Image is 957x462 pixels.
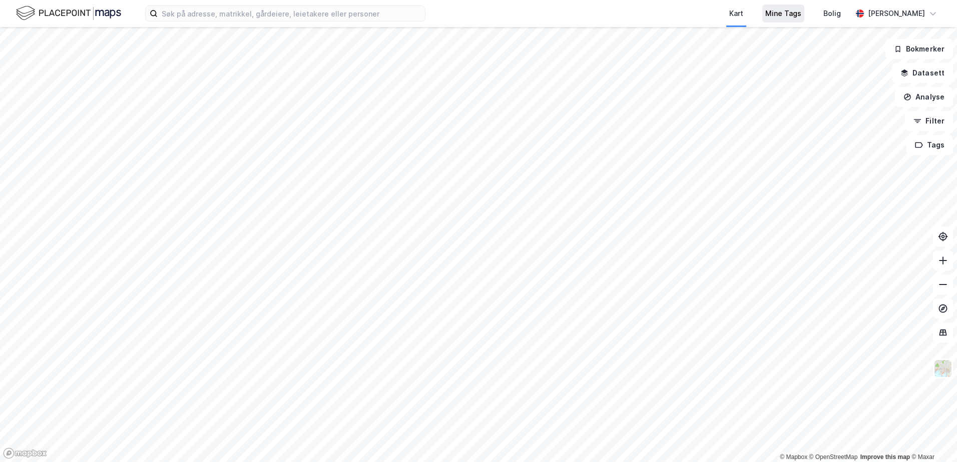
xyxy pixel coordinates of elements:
[907,414,957,462] div: Kontrollprogram for chat
[860,453,910,460] a: Improve this map
[907,414,957,462] iframe: Chat Widget
[933,359,952,378] img: Z
[906,135,953,155] button: Tags
[729,7,743,19] div: Kart
[868,7,925,19] div: [PERSON_NAME]
[895,87,953,107] button: Analyse
[3,447,47,459] a: Mapbox homepage
[892,63,953,83] button: Datasett
[158,6,425,21] input: Søk på adresse, matrikkel, gårdeiere, leietakere eller personer
[809,453,858,460] a: OpenStreetMap
[885,39,953,59] button: Bokmerker
[905,111,953,131] button: Filter
[765,7,801,19] div: Mine Tags
[780,453,807,460] a: Mapbox
[16,4,121,22] img: logo.f888ab2527a4732fd821a326f86c7f29.svg
[823,7,841,19] div: Bolig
